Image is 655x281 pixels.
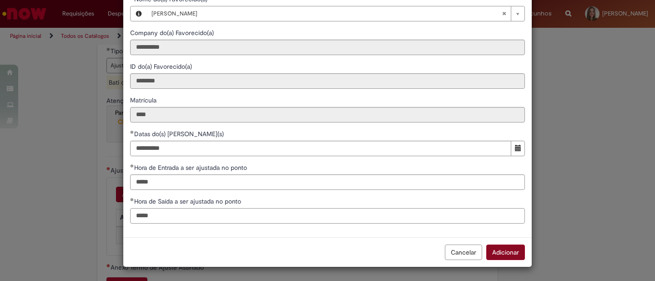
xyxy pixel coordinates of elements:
[130,164,134,168] span: Obrigatório Preenchido
[130,96,158,104] span: Somente leitura - Matrícula
[130,62,194,71] span: Somente leitura - ID do(a) Favorecido(a)
[511,141,525,156] button: Mostrar calendário para Datas do(s) Ajuste(s)
[130,29,216,37] span: Somente leitura - Company do(a) Favorecido(a)
[130,174,525,190] input: Hora de Entrada a ser ajustada no ponto
[130,141,511,156] input: Datas do(s) Ajuste(s) 29 September 2025 Monday
[151,6,502,21] span: [PERSON_NAME]
[130,208,525,224] input: Hora de Saída a ser ajustada no ponto
[130,40,525,55] input: Company do(a) Favorecido(a)
[445,245,482,260] button: Cancelar
[130,73,525,89] input: ID do(a) Favorecido(a)
[130,107,525,123] input: Matrícula
[134,197,243,205] span: Hora de Saída a ser ajustada no ponto
[131,6,147,21] button: Nome do(a) Favorecido(a), Visualizar este registro Luisa Godoi Borghi
[134,130,226,138] span: Datas do(s) [PERSON_NAME](s)
[497,6,511,21] abbr: Limpar campo Nome do(a) Favorecido(a)
[147,6,524,21] a: [PERSON_NAME]Limpar campo Nome do(a) Favorecido(a)
[134,163,249,172] span: Hora de Entrada a ser ajustada no ponto
[130,198,134,201] span: Obrigatório Preenchido
[130,130,134,134] span: Obrigatório Preenchido
[486,245,525,260] button: Adicionar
